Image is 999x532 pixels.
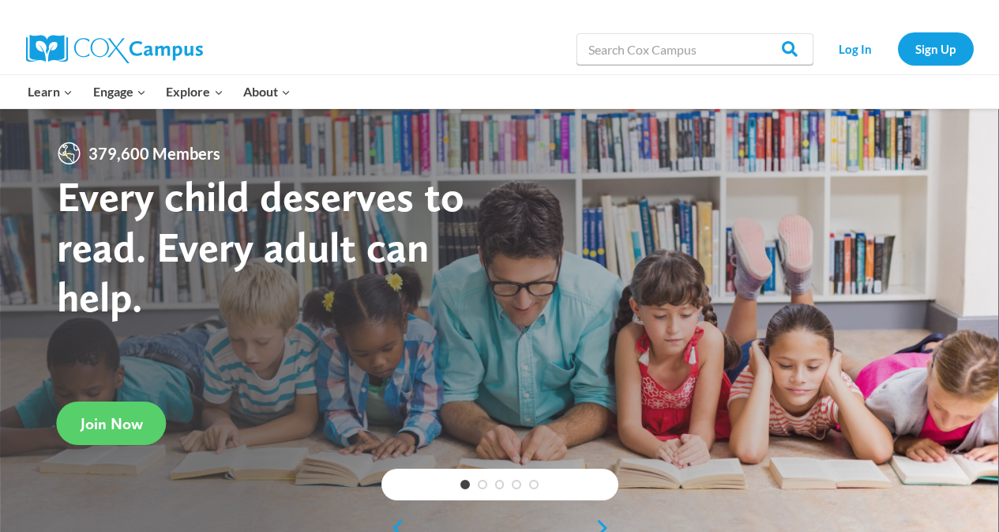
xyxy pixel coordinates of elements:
[93,81,146,102] span: Engage
[478,480,487,489] a: 2
[18,75,301,108] nav: Primary Navigation
[460,480,470,489] a: 1
[28,81,73,102] span: Learn
[512,480,521,489] a: 4
[57,171,464,322] strong: Every child deserves to read. Every adult can help.
[821,32,890,65] a: Log In
[243,81,291,102] span: About
[576,33,813,65] input: Search Cox Campus
[495,480,505,489] a: 3
[26,35,203,63] img: Cox Campus
[81,414,143,433] span: Join Now
[57,402,167,445] a: Join Now
[166,81,223,102] span: Explore
[82,141,227,166] span: 379,600 Members
[821,32,974,65] nav: Secondary Navigation
[529,480,539,489] a: 5
[898,32,974,65] a: Sign Up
